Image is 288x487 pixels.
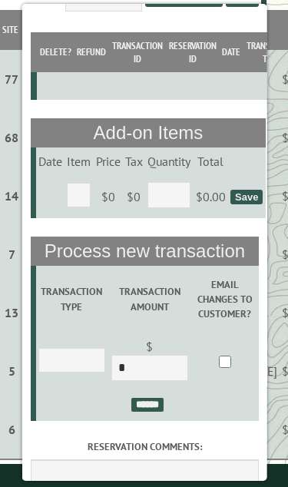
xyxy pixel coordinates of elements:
th: Refund [74,32,109,72]
label: Email changes to customer? [194,277,256,322]
div: Save [230,190,262,204]
label: Transaction Type [38,284,104,313]
label: Transaction Amount [109,284,188,313]
th: Transaction ID [108,32,165,72]
th: Delete? [36,32,74,72]
div: 77 [5,71,18,87]
td: Total [193,147,227,175]
td: Price [93,147,122,175]
td: Date [35,147,64,175]
td: Quantity [144,147,192,175]
div: 7 [5,247,18,262]
td: $0 [93,175,122,218]
td: $0 [122,175,144,218]
th: Process new transaction [30,237,257,266]
td: $ [107,333,191,391]
div: 14 [5,188,18,204]
th: Reservation ID [165,32,219,72]
label: Reservation comments: [30,439,257,454]
div: 13 [5,305,18,320]
td: $0.00 [193,175,227,218]
th: Dates [22,10,61,50]
td: Item [64,147,92,175]
th: Add-on Items [30,118,264,147]
td: Tax [122,147,144,175]
div: 68 [5,130,18,145]
th: Date [219,32,243,72]
div: 5 [5,363,18,379]
div: 6 [5,422,18,437]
